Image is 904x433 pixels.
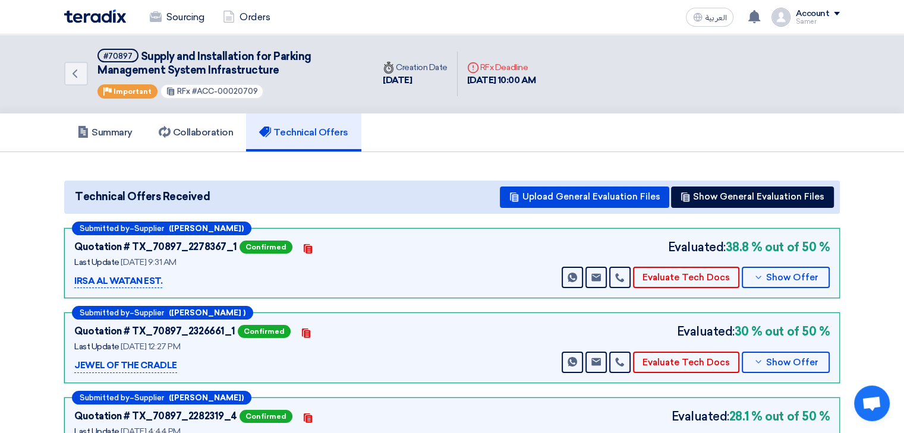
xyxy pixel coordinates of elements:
button: Show Offer [742,267,830,288]
span: Submitted by [80,394,130,402]
a: Summary [64,113,146,151]
div: Account [795,9,829,19]
div: RFx Deadline [467,61,536,74]
span: [DATE] 9:31 AM [121,257,176,267]
button: Upload General Evaluation Files [500,187,669,208]
img: Teradix logo [64,10,126,23]
span: RFx [177,87,190,96]
h5: Technical Offers [259,127,348,138]
button: Show Offer [742,352,830,373]
h5: Supply and Installation for Parking Management System Infrastructure [97,49,359,78]
button: العربية [686,8,733,27]
span: Confirmed [240,410,292,423]
span: Last Update [74,342,119,352]
span: [DATE] 12:27 PM [121,342,180,352]
span: Technical Offers Received [75,189,210,205]
b: ([PERSON_NAME] ) [169,309,245,317]
span: Confirmed [240,241,292,254]
p: IRSA AL WATAN EST. [74,274,162,289]
div: – [72,391,251,404]
div: Samer [795,18,840,25]
span: Supplier [134,225,164,232]
span: Confirmed [238,325,291,338]
h5: Collaboration [159,127,234,138]
b: ([PERSON_NAME]) [169,225,244,232]
button: Evaluate Tech Docs [633,267,739,288]
div: Quotation # TX_70897_2278367_1 [74,240,237,254]
div: – [72,222,251,235]
div: Quotation # TX_70897_2326661_1 [74,324,235,339]
div: Open chat [854,385,890,421]
span: Last Update [74,257,119,267]
button: Evaluate Tech Docs [633,352,739,373]
span: Important [114,87,152,96]
span: Submitted by [80,309,130,317]
button: Show General Evaluation Files [671,187,834,208]
span: Submitted by [80,225,130,232]
span: Supplier [134,309,164,317]
b: 30 % out of 50 % [735,323,830,340]
span: #ACC-00020709 [192,87,258,96]
div: Creation Date [383,61,448,74]
img: profile_test.png [771,8,790,27]
b: ([PERSON_NAME]) [169,394,244,402]
div: Evaluated: [676,323,830,340]
a: Collaboration [146,113,247,151]
span: العربية [705,14,726,22]
span: Supply and Installation for Parking Management System Infrastructure [97,50,311,77]
div: Quotation # TX_70897_2282319_4 [74,409,237,423]
b: 38.8 % out of 50 % [726,238,830,256]
div: Evaluated: [667,238,830,256]
div: – [72,306,253,320]
span: Show Offer [766,273,818,282]
a: Sourcing [140,4,213,30]
p: JEWEL OF THE CRADLE [74,359,177,373]
h5: Summary [77,127,133,138]
span: Supplier [134,394,164,402]
div: [DATE] 10:00 AM [467,74,536,87]
b: 28.1 % out of 50 % [729,407,830,425]
span: Show Offer [766,358,818,367]
a: Technical Offers [246,113,361,151]
div: #70897 [103,52,133,60]
div: [DATE] [383,74,448,87]
a: Orders [213,4,279,30]
div: Evaluated: [671,407,830,425]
